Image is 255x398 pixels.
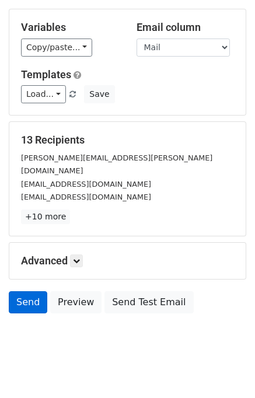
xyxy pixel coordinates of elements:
a: Load... [21,85,66,103]
a: Copy/paste... [21,39,92,57]
a: Send [9,291,47,313]
small: [PERSON_NAME][EMAIL_ADDRESS][PERSON_NAME][DOMAIN_NAME] [21,153,212,176]
button: Save [84,85,114,103]
a: Templates [21,68,71,81]
small: [EMAIL_ADDRESS][DOMAIN_NAME] [21,180,151,188]
h5: 13 Recipients [21,134,234,146]
small: [EMAIL_ADDRESS][DOMAIN_NAME] [21,193,151,201]
h5: Advanced [21,254,234,267]
a: +10 more [21,210,70,224]
a: Send Test Email [104,291,193,313]
h5: Variables [21,21,119,34]
a: Preview [50,291,102,313]
h5: Email column [137,21,235,34]
iframe: Chat Widget [197,342,255,398]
